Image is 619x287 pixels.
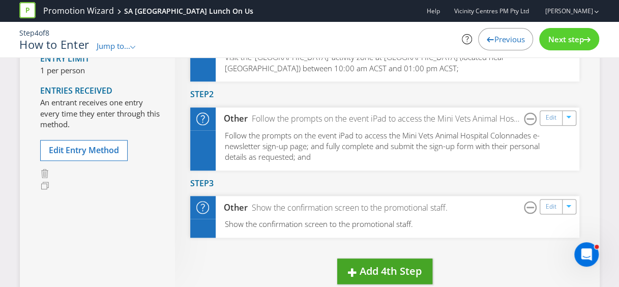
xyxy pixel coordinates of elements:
span: Visit the ‘[GEOGRAPHIC_DATA]’ activity zone at [GEOGRAPHIC_DATA] (located near [GEOGRAPHIC_DATA])... [225,52,505,73]
div: Show the confirmation screen to the promotional staff. [248,202,448,214]
span: Show the confirmation screen to the promotional staff. [225,219,413,229]
a: Edit [546,201,556,213]
span: 3 [209,178,214,189]
span: Step [19,28,35,38]
a: Edit [546,112,556,124]
span: Step [190,178,209,189]
span: Add 4th Step [360,264,422,278]
span: Next step [548,34,583,44]
a: Promotion Wizard [43,5,114,17]
p: An entrant receives one entry every time they enter through this method. [40,97,160,130]
span: Edit Entry Method [49,145,119,156]
h1: How to Enter [19,38,89,50]
a: Help [426,7,439,15]
span: Follow the prompts on the event iPad to access the Mini Vets Animal Hospital Colonnades e-newslet... [225,130,540,162]
a: [PERSON_NAME] [535,7,593,15]
iframe: Intercom live chat [574,242,599,267]
div: Other [216,202,248,214]
span: 4 [35,28,39,38]
span: of [39,28,45,38]
span: 2 [209,89,214,100]
span: Vicinity Centres PM Pty Ltd [454,7,528,15]
div: SA [GEOGRAPHIC_DATA] Lunch On Us [124,6,253,16]
span: Previous [494,34,524,44]
h4: Entries Received [40,87,160,96]
span: Step [190,89,209,100]
span: Jump to... [97,41,130,51]
span: 8 [45,28,49,38]
p: 1 per person [40,65,160,76]
button: Edit Entry Method [40,140,128,161]
div: Other [216,113,248,125]
button: Add 4th Step [337,259,432,284]
div: Follow the prompts on the event iPad to access the Mini Vets Animal Hospital Colonnades e-newslet... [248,113,524,125]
